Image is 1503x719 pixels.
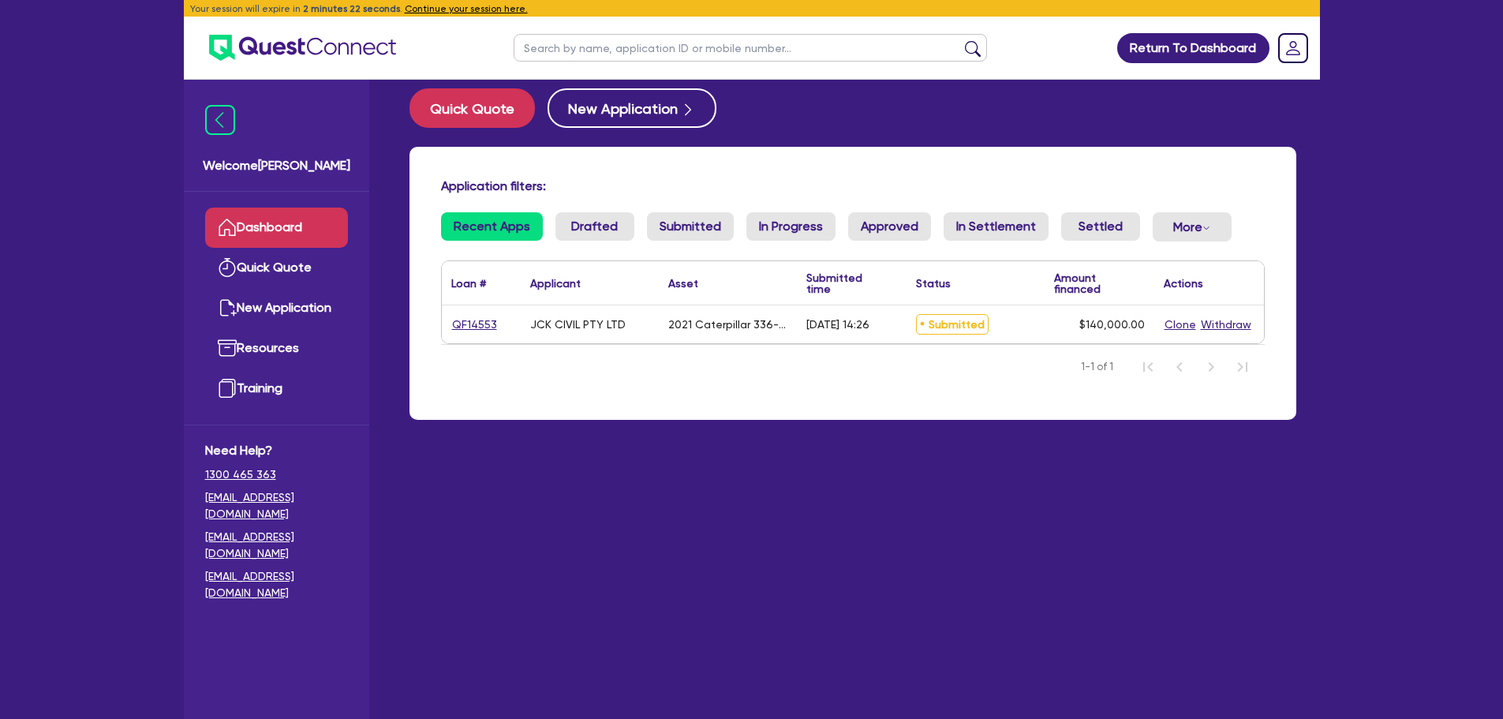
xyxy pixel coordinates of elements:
[1164,316,1197,334] button: Clone
[1081,359,1113,375] span: 1-1 of 1
[555,212,634,241] a: Drafted
[1227,351,1258,383] button: Last Page
[218,339,237,358] img: resources
[209,35,396,61] img: quest-connect-logo-blue
[218,258,237,277] img: quick-quote
[1164,278,1203,289] div: Actions
[205,105,235,135] img: icon-menu-close
[205,529,348,562] a: [EMAIL_ADDRESS][DOMAIN_NAME]
[668,278,698,289] div: Asset
[303,3,400,14] span: 2 minutes 22 seconds
[205,441,348,460] span: Need Help?
[218,379,237,398] img: training
[205,208,348,248] a: Dashboard
[1200,316,1252,334] button: Withdraw
[1164,351,1195,383] button: Previous Page
[203,156,350,175] span: Welcome [PERSON_NAME]
[1273,28,1314,69] a: Dropdown toggle
[441,178,1265,193] h4: Application filters:
[668,318,787,331] div: 2021 Caterpillar 336-07GC Excavator
[205,248,348,288] a: Quick Quote
[530,278,581,289] div: Applicant
[409,88,535,128] button: Quick Quote
[647,212,734,241] a: Submitted
[205,369,348,409] a: Training
[441,212,543,241] a: Recent Apps
[409,88,548,128] a: Quick Quote
[1061,212,1140,241] a: Settled
[205,568,348,601] a: [EMAIL_ADDRESS][DOMAIN_NAME]
[916,278,951,289] div: Status
[205,288,348,328] a: New Application
[1054,272,1145,294] div: Amount financed
[1153,212,1232,242] button: Dropdown toggle
[530,318,626,331] div: JCK CIVIL PTY LTD
[205,328,348,369] a: Resources
[1195,351,1227,383] button: Next Page
[548,88,716,128] button: New Application
[451,316,498,334] a: QF14553
[806,272,883,294] div: Submitted time
[746,212,836,241] a: In Progress
[405,2,528,16] button: Continue your session here.
[1079,318,1145,331] span: $140,000.00
[916,314,989,335] span: Submitted
[514,34,987,62] input: Search by name, application ID or mobile number...
[1117,33,1269,63] a: Return To Dashboard
[218,298,237,317] img: new-application
[848,212,931,241] a: Approved
[205,468,276,481] tcxspan: Call 1300 465 363 via 3CX
[1132,351,1164,383] button: First Page
[944,212,1049,241] a: In Settlement
[205,489,348,522] a: [EMAIL_ADDRESS][DOMAIN_NAME]
[451,278,486,289] div: Loan #
[806,318,869,331] div: [DATE] 14:26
